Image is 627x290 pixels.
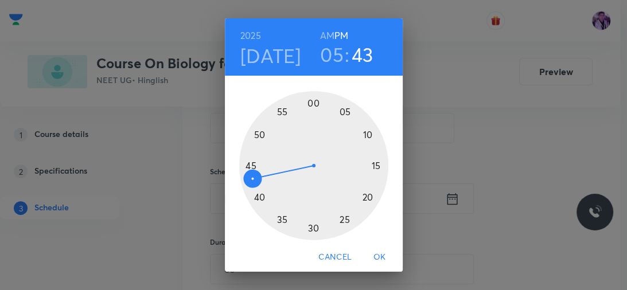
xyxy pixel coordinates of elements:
[320,28,334,44] button: AM
[352,42,373,66] button: 43
[240,28,261,44] button: 2025
[366,250,394,264] span: OK
[361,246,398,268] button: OK
[314,246,356,268] button: Cancel
[318,250,352,264] span: Cancel
[320,42,344,66] button: 05
[345,42,349,66] h3: :
[240,44,301,68] button: [DATE]
[334,28,348,44] button: PM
